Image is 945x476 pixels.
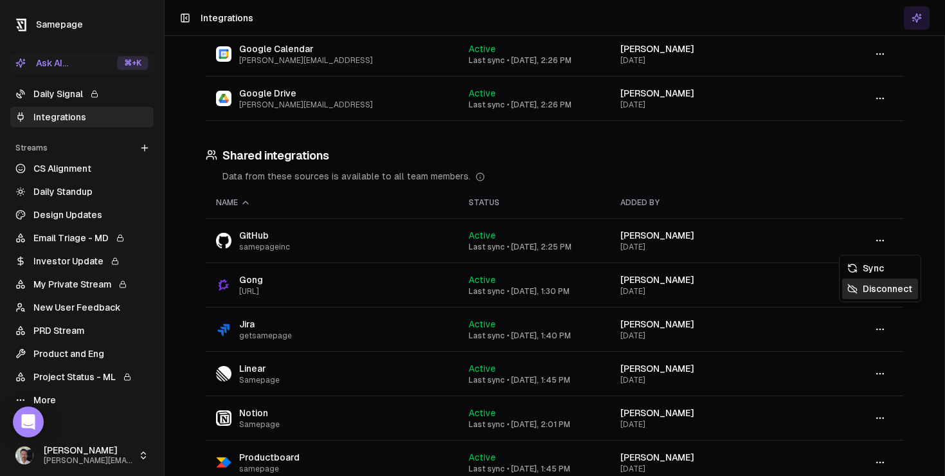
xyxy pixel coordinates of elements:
img: Gong [216,277,231,293]
span: [PERSON_NAME] [620,363,694,374]
span: Active [469,452,496,462]
span: [PERSON_NAME] [620,452,694,462]
a: Investor Update [10,251,154,271]
a: Design Updates [10,205,154,225]
span: [PERSON_NAME] [620,230,694,241]
div: Added by [620,197,802,208]
a: Integrations [10,107,154,127]
img: GitHub [216,233,231,248]
div: Last sync • [DATE], 1:45 PM [469,375,600,385]
span: Samepage [36,19,83,30]
div: Ask AI... [15,57,68,69]
span: [PERSON_NAME][EMAIL_ADDRESS] [239,100,373,110]
span: [PERSON_NAME] [620,319,694,329]
a: Product and Eng [10,343,154,364]
span: Jira [239,318,292,331]
span: Active [469,363,496,374]
div: [DATE] [620,100,802,110]
img: Jira [216,322,231,337]
a: CS Alignment [10,158,154,179]
div: Open Intercom Messenger [13,407,44,437]
a: PRD Stream [10,320,154,341]
span: samepageinc [239,242,290,252]
div: Sync [842,258,918,279]
span: GitHub [239,229,290,242]
h3: Shared integrations [206,147,903,165]
button: Ask AI...⌘+K [10,53,154,73]
span: Samepage [239,419,280,430]
span: Active [469,230,496,241]
span: Gong [239,273,263,286]
a: More [10,390,154,410]
span: Active [469,44,496,54]
div: [DATE] [620,286,802,297]
span: samepage [239,464,300,474]
img: Productboard [216,455,231,470]
span: Linear [239,362,280,375]
div: [DATE] [620,464,802,474]
div: Last sync • [DATE], 1:45 PM [469,464,600,474]
div: ⌘ +K [117,56,148,70]
span: getsamepage [239,331,292,341]
img: _image [15,446,33,464]
img: Notion [216,410,231,426]
div: [DATE] [620,419,802,430]
span: Google Drive [239,87,373,100]
div: [DATE] [620,331,802,341]
span: Productboard [239,451,300,464]
div: Last sync • [DATE], 2:25 PM [469,242,600,252]
span: [PERSON_NAME] [44,445,133,457]
div: [DATE] [620,55,802,66]
div: Last sync • [DATE], 2:26 PM [469,55,600,66]
span: Active [469,88,496,98]
span: [PERSON_NAME] [620,408,694,418]
span: Samepage [239,375,280,385]
div: Name [216,197,448,208]
div: Disconnect [842,279,918,299]
div: Last sync • [DATE], 2:01 PM [469,419,600,430]
span: Google Calendar [239,42,373,55]
span: [PERSON_NAME] [620,44,694,54]
button: [PERSON_NAME][PERSON_NAME][EMAIL_ADDRESS] [10,440,154,471]
img: Google Drive [216,91,231,106]
span: [PERSON_NAME][EMAIL_ADDRESS] [239,55,373,66]
div: Data from these sources is available to all team members. [222,170,903,183]
span: Notion [239,407,280,419]
span: [URL] [239,286,263,297]
div: [DATE] [620,375,802,385]
div: Status [469,197,600,208]
a: New User Feedback [10,297,154,318]
div: Streams [10,138,154,158]
div: Last sync • [DATE], 1:30 PM [469,286,600,297]
span: Active [469,408,496,418]
span: [PERSON_NAME][EMAIL_ADDRESS] [44,456,133,466]
div: [DATE] [620,242,802,252]
a: Daily Standup [10,181,154,202]
div: Last sync • [DATE], 2:26 PM [469,100,600,110]
img: Linear [216,366,231,381]
a: Daily Signal [10,84,154,104]
span: [PERSON_NAME] [620,88,694,98]
div: Last sync • [DATE], 1:40 PM [469,331,600,341]
a: Project Status - ML [10,367,154,387]
a: Email Triage - MD [10,228,154,248]
h1: Integrations [201,12,253,24]
span: Active [469,275,496,285]
span: [PERSON_NAME] [620,275,694,285]
a: My Private Stream [10,274,154,295]
span: Active [469,319,496,329]
img: Google Calendar [216,46,231,62]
